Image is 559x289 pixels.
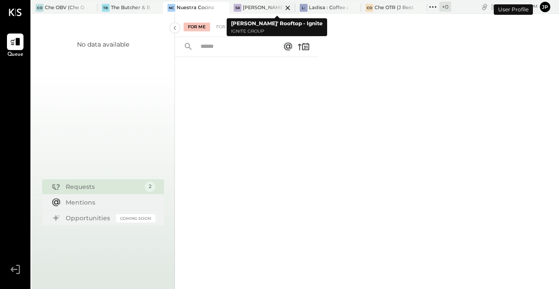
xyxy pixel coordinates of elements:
[243,4,282,11] div: [PERSON_NAME]' Rooftop - Ignite
[102,4,110,12] div: TB
[540,2,550,12] button: jp
[66,182,141,191] div: Requests
[309,4,348,11] div: Ladisa : Coffee at Lola's
[300,4,308,12] div: L:
[66,214,112,222] div: Opportunities
[7,51,23,59] span: Queue
[66,198,151,207] div: Mentions
[167,4,175,12] div: NC
[231,28,323,35] p: Ignite Group
[145,181,155,192] div: 2
[177,4,216,11] div: Nuestra Cocina LLC - [GEOGRAPHIC_DATA]
[512,3,529,11] span: 4 : 16
[0,34,30,59] a: Queue
[530,3,538,10] span: pm
[231,20,323,27] b: [PERSON_NAME]' Rooftop - Ignite
[111,4,151,11] div: The Butcher & Barrel (L Argento LLC) - [GEOGRAPHIC_DATA]
[375,4,414,11] div: Che OTR (J Restaurant LLC) - Ignite
[184,23,210,31] div: For Me
[116,214,155,222] div: Coming Soon
[494,4,533,15] div: User Profile
[36,4,44,12] div: CO
[212,23,237,31] div: For KS
[491,3,538,11] div: [DATE]
[45,4,84,11] div: Che OBV (Che OBV LLC) - Ignite
[234,4,241,12] div: SR
[480,2,489,11] div: copy link
[365,4,373,12] div: CO
[439,2,451,12] div: + 0
[77,40,129,49] div: No data available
